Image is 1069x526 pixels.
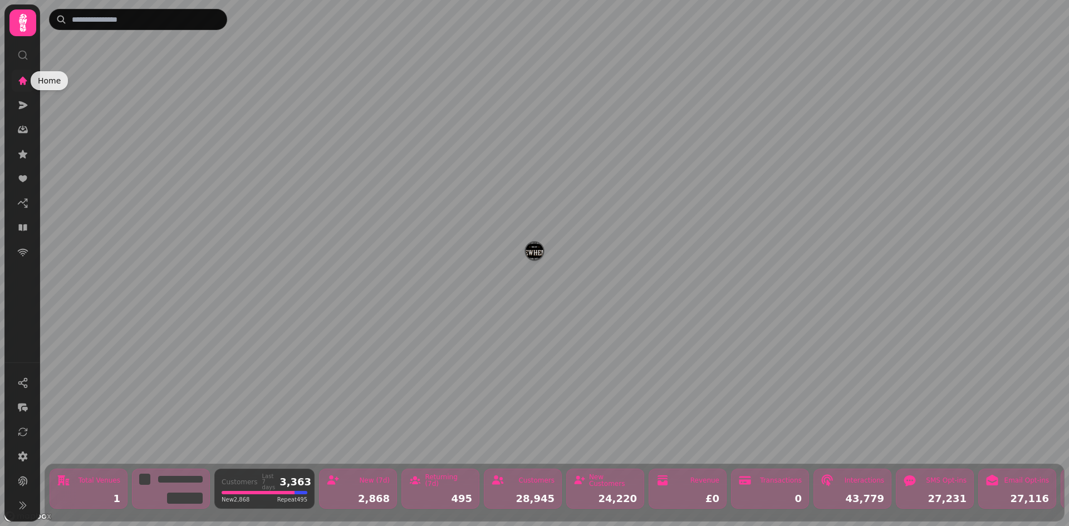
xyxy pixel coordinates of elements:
div: Customers [222,479,258,485]
div: Interactions [845,477,884,484]
div: 43,779 [821,494,884,504]
div: 24,220 [573,494,637,504]
div: Last 7 days [262,474,276,490]
div: 0 [738,494,802,504]
div: Home [31,71,68,90]
div: 2,868 [326,494,390,504]
a: Mapbox logo [3,510,52,523]
div: Returning (7d) [425,474,472,487]
span: Repeat 495 [277,495,307,504]
div: Map marker [526,242,543,263]
div: 27,116 [985,494,1049,504]
div: Transactions [760,477,802,484]
span: New 2,868 [222,495,249,504]
div: £0 [656,494,719,504]
div: Email Opt-ins [1004,477,1049,484]
div: 3,363 [279,477,311,487]
div: New Customers [589,474,637,487]
div: Customers [518,477,555,484]
div: 1 [57,494,120,504]
div: SMS Opt-ins [926,477,967,484]
div: New (7d) [359,477,390,484]
button: Brewhemia [526,242,543,260]
div: 28,945 [491,494,555,504]
div: Revenue [690,477,719,484]
div: 27,231 [903,494,967,504]
div: 495 [409,494,472,504]
div: Total Venues [79,477,120,484]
